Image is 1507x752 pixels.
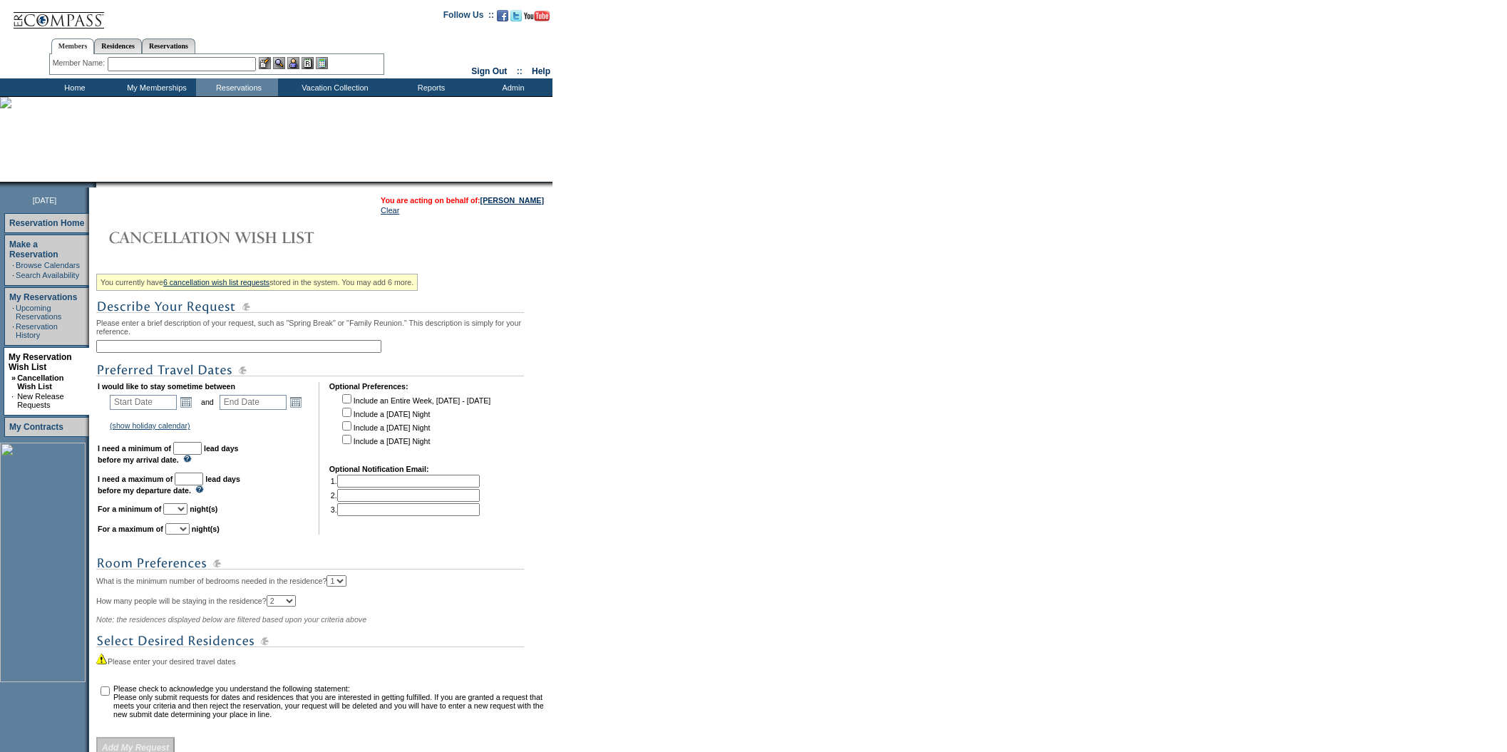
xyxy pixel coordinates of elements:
[178,394,194,410] a: Open the calendar popup.
[9,352,72,372] a: My Reservation Wish List
[98,475,240,495] b: lead days before my departure date.
[331,475,480,488] td: 1.
[524,14,550,23] a: Subscribe to our YouTube Channel
[389,78,470,96] td: Reports
[471,66,507,76] a: Sign Out
[517,66,523,76] span: ::
[381,196,544,205] span: You are acting on behalf of:
[9,422,63,432] a: My Contracts
[16,322,58,339] a: Reservation History
[17,374,63,391] a: Cancellation Wish List
[510,10,522,21] img: Follow us on Twitter
[12,261,14,269] td: ·
[9,292,77,302] a: My Reservations
[96,615,366,624] span: Note: the residences displayed below are filtered based upon your criteria above
[287,57,299,69] img: Impersonate
[329,465,429,473] b: Optional Notification Email:
[381,206,399,215] a: Clear
[339,392,490,455] td: Include an Entire Week, [DATE] - [DATE] Include a [DATE] Night Include a [DATE] Night Include a [...
[98,444,171,453] b: I need a minimum of
[190,505,217,513] b: night(s)
[98,475,173,483] b: I need a maximum of
[53,57,108,69] div: Member Name:
[114,78,196,96] td: My Memberships
[302,57,314,69] img: Reservations
[532,66,550,76] a: Help
[497,10,508,21] img: Become our fan on Facebook
[16,304,61,321] a: Upcoming Reservations
[480,196,544,205] a: [PERSON_NAME]
[195,485,204,493] img: questionMark_lightBlue.gif
[12,322,14,339] td: ·
[110,421,190,430] a: (show holiday calendar)
[16,261,80,269] a: Browse Calendars
[11,374,16,382] b: »
[96,653,108,664] img: icon_alert2.gif
[220,395,287,410] input: Date format: M/D/Y. Shortcut keys: [T] for Today. [UP] or [.] for Next Day. [DOWN] or [,] for Pre...
[470,78,552,96] td: Admin
[183,455,192,463] img: questionMark_lightBlue.gif
[199,392,216,412] td: and
[91,182,96,187] img: promoShadowLeftCorner.gif
[163,278,269,287] a: 6 cancellation wish list requests
[288,394,304,410] a: Open the calendar popup.
[98,382,235,391] b: I would like to stay sometime between
[96,653,549,666] div: Please enter your desired travel dates
[113,684,547,718] td: Please check to acknowledge you understand the following statement: Please only submit requests f...
[17,392,63,409] a: New Release Requests
[316,57,328,69] img: b_calculator.gif
[98,444,239,464] b: lead days before my arrival date.
[51,38,95,54] a: Members
[331,503,480,516] td: 3.
[196,78,278,96] td: Reservations
[142,38,195,53] a: Reservations
[96,555,524,572] img: subTtlRoomPreferences.gif
[331,489,480,502] td: 2.
[259,57,271,69] img: b_edit.gif
[12,271,14,279] td: ·
[9,239,58,259] a: Make a Reservation
[12,304,14,321] td: ·
[524,11,550,21] img: Subscribe to our YouTube Channel
[94,38,142,53] a: Residences
[96,182,98,187] img: blank.gif
[192,525,220,533] b: night(s)
[110,395,177,410] input: Date format: M/D/Y. Shortcut keys: [T] for Today. [UP] or [.] for Next Day. [DOWN] or [,] for Pre...
[96,223,381,252] img: Cancellation Wish List
[32,78,114,96] td: Home
[443,9,494,26] td: Follow Us ::
[9,218,84,228] a: Reservation Home
[497,14,508,23] a: Become our fan on Facebook
[11,392,16,409] td: ·
[98,505,161,513] b: For a minimum of
[278,78,389,96] td: Vacation Collection
[329,382,408,391] b: Optional Preferences:
[96,274,418,291] div: You currently have stored in the system. You may add 6 more.
[273,57,285,69] img: View
[510,14,522,23] a: Follow us on Twitter
[98,525,163,533] b: For a maximum of
[16,271,79,279] a: Search Availability
[33,196,57,205] span: [DATE]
